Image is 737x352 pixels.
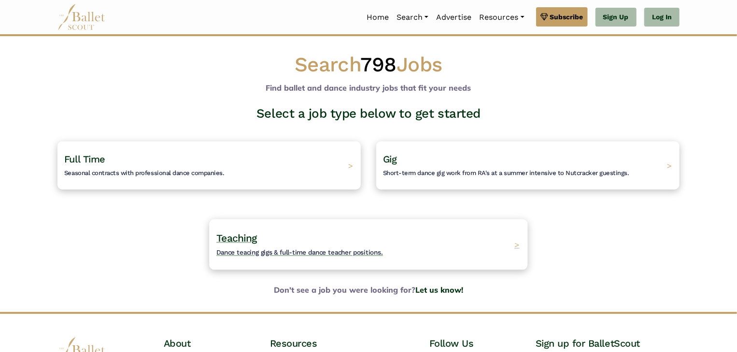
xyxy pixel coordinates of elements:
[360,53,397,76] span: 798
[50,284,687,297] b: Don't see a job you were looking for?
[429,337,520,350] h4: Follow Us
[432,7,475,27] a: Advertise
[383,153,397,165] span: Gig
[595,8,637,27] a: Sign Up
[667,161,672,170] span: >
[475,7,528,27] a: Resources
[540,12,548,22] img: gem.svg
[266,83,471,93] b: Find ballet and dance industry jobs that fit your needs
[376,141,680,190] a: GigShort-term dance gig work from RA's at a summer intensive to Nutcracker guestings. >
[348,161,353,170] span: >
[57,141,361,190] a: Full TimeSeasonal contracts with professional dance companies. >
[64,169,225,176] span: Seasonal contracts with professional dance companies.
[164,337,255,350] h4: About
[415,285,463,295] a: Let us know!
[550,12,583,22] span: Subscribe
[216,248,383,256] span: Dance teacing gigs & full-time dance teacher positions.
[363,7,393,27] a: Home
[393,7,432,27] a: Search
[514,239,520,249] span: >
[57,52,680,78] h1: Search Jobs
[644,8,680,27] a: Log In
[536,337,680,350] h4: Sign up for BalletScout
[50,106,687,122] h3: Select a job type below to get started
[270,337,414,350] h4: Resources
[64,153,105,165] span: Full Time
[536,7,588,27] a: Subscribe
[217,220,520,269] a: TeachingDance teacing gigs & full-time dance teacher positions. >
[383,169,629,176] span: Short-term dance gig work from RA's at a summer intensive to Nutcracker guestings.
[216,232,257,244] span: Teaching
